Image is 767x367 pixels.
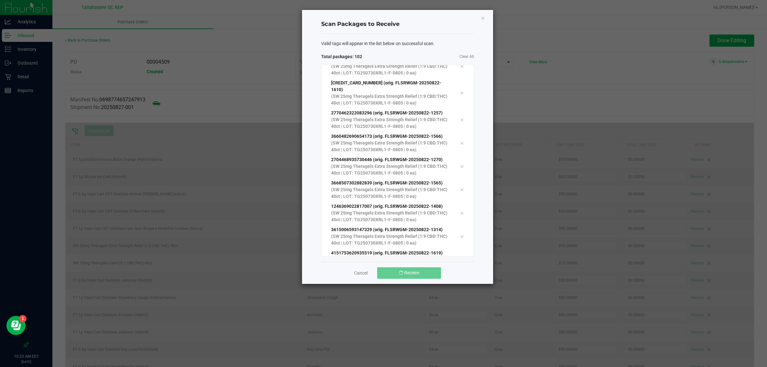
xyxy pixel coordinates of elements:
[455,232,469,240] div: Remove tag
[455,89,469,97] div: Remove tag
[455,162,469,170] div: Remove tag
[331,110,443,115] span: 2770462322083296 (orig. FLSRWGM-20250822-1257)
[455,186,469,193] div: Remove tag
[481,14,485,22] button: Close
[331,163,451,176] p: (SW 25mg Theragels Extra Strength Relief (1:9 CBD:THC) 40ct | LOT: TG250730XRL1-F-0805 | 0 ea)
[331,250,443,255] span: 4151753620935519 (orig. FLSRWGM-20250822-1619)
[455,116,469,123] div: Remove tag
[377,267,441,279] button: Receive
[6,316,26,335] iframe: Resource center
[331,210,451,223] p: (SW 25mg Theragels Extra Strength Relief (1:9 CBD:THC) 40ct | LOT: TG250730XRL1-F-0805 | 0 ea)
[331,134,443,139] span: 3660482690654173 (orig. FLSRWGM-20250822-1566)
[331,180,443,185] span: 3668507302882839 (orig. FLSRWGM-20250822-1565)
[331,140,451,153] p: (SW 25mg Theragels Extra Strength Relief (1:9 CBD:THC) 40ct | LOT: TG250730XRL1-F-0805 | 0 ea)
[455,62,469,70] div: Remove tag
[19,315,27,323] iframe: Resource center unread badge
[331,227,443,232] span: 3615006593147329 (orig. FLSRWGM-20250822-1314)
[455,209,469,217] div: Remove tag
[354,270,368,276] a: Cancel
[404,270,419,275] span: Receive
[321,53,398,60] span: Total packages: 102
[331,157,443,162] span: 2704468935730446 (orig. FLSRWGM-20250822-1270)
[455,139,469,147] div: Remove tag
[331,186,451,200] p: (SW 25mg Theragels Extra Strength Relief (1:9 CBD:THC) 40ct | LOT: TG250730XRL1-F-0805 | 0 ea)
[331,93,451,106] p: (SW 25mg Theragels Extra Strength Relief (1:9 CBD:THC) 40ct | LOT: TG250730XRL1-F-0805 | 0 ea)
[331,80,441,92] span: [CREDIT_CARD_NUMBER] (orig. FLSRWGM-20250822-1610)
[460,54,474,59] a: Clear All
[321,40,435,47] span: Valid tags will appear in the list below on successful scan.
[331,233,451,246] p: (SW 25mg Theragels Extra Strength Relief (1:9 CBD:THC) 40ct | LOT: TG250730XRL1-F-0805 | 0 ea)
[331,63,451,76] p: (SW 25mg Theragels Extra Strength Relief (1:9 CBD:THC) 40ct | LOT: TG250730XRL1-F-0805 | 0 ea)
[331,116,451,130] p: (SW 25mg Theragels Extra Strength Relief (1:9 CBD:THC) 40ct | LOT: TG250730XRL1-F-0805 | 0 ea)
[455,256,469,263] div: Remove tag
[331,204,443,209] span: 1246369022817007 (orig. FLSRWGM-20250822-1408)
[321,20,474,28] h4: Scan Packages to Receive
